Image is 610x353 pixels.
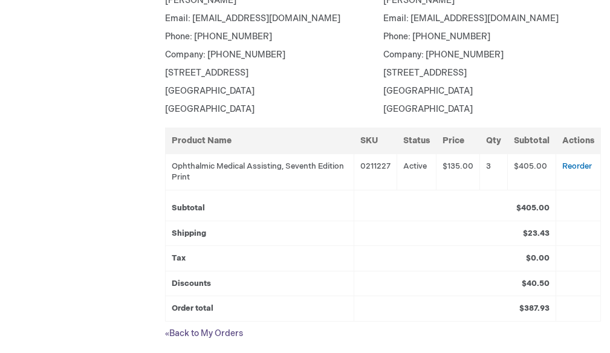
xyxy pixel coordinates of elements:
strong: $387.93 [519,303,550,313]
span: Company: [PHONE_NUMBER] [383,50,504,60]
span: [GEOGRAPHIC_DATA] [165,86,255,96]
th: SKU [354,128,397,154]
strong: $0.00 [526,253,550,263]
th: Product Name [166,128,354,154]
a: «Back to My Orders [165,328,243,338]
th: Subtotal [508,128,556,154]
td: $405.00 [508,154,556,190]
th: Qty [480,128,508,154]
td: 0211227 [354,154,397,190]
span: Phone: [PHONE_NUMBER] [383,31,490,42]
strong: Tax [172,253,186,263]
strong: $23.43 [523,228,550,238]
strong: $405.00 [516,203,550,213]
td: Ophthalmic Medical Assisting, Seventh Edition Print [166,154,354,190]
span: [STREET_ADDRESS] [165,68,248,78]
span: Email: [EMAIL_ADDRESS][DOMAIN_NAME] [165,13,340,24]
strong: Discounts [172,279,211,288]
th: Actions [556,128,601,154]
a: Reorder [562,161,592,171]
span: [GEOGRAPHIC_DATA] [165,104,255,114]
td: Active [397,154,436,190]
span: [GEOGRAPHIC_DATA] [383,86,473,96]
td: 3 [480,154,508,190]
span: [GEOGRAPHIC_DATA] [383,104,473,114]
span: [STREET_ADDRESS] [383,68,467,78]
strong: Order total [172,303,213,313]
strong: Shipping [172,228,206,238]
th: Status [397,128,436,154]
span: Email: [EMAIL_ADDRESS][DOMAIN_NAME] [383,13,559,24]
span: Company: [PHONE_NUMBER] [165,50,285,60]
small: « [165,329,169,338]
strong: $40.50 [522,279,550,288]
td: $135.00 [436,154,480,190]
th: Price [436,128,480,154]
strong: Subtotal [172,203,205,213]
span: Phone: [PHONE_NUMBER] [165,31,272,42]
